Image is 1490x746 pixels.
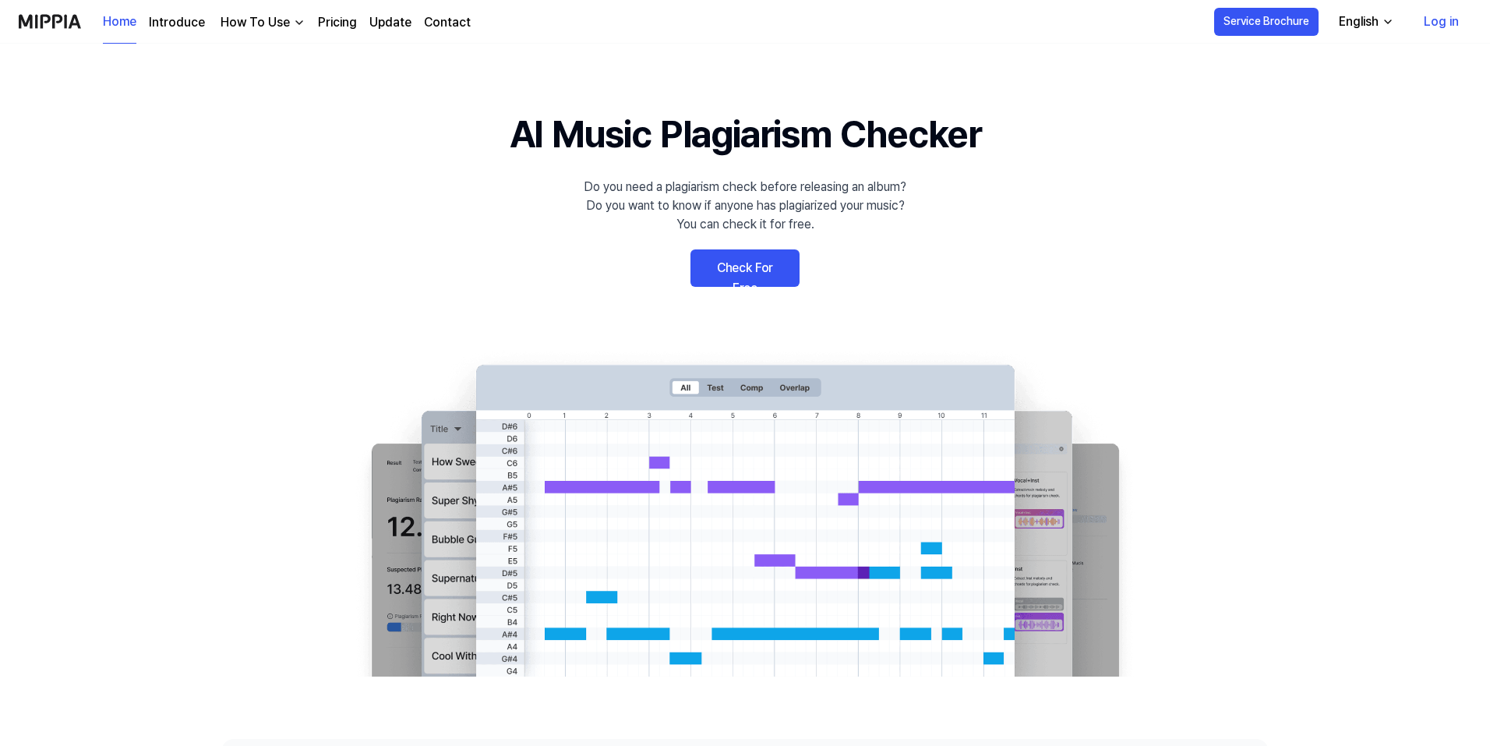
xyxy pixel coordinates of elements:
button: English [1326,6,1403,37]
h1: AI Music Plagiarism Checker [510,106,981,162]
a: Pricing [318,13,357,32]
div: English [1336,12,1382,31]
a: Introduce [149,13,205,32]
img: down [293,16,305,29]
div: Do you need a plagiarism check before releasing an album? Do you want to know if anyone has plagi... [584,178,906,234]
div: How To Use [217,13,293,32]
a: Check For Free [690,249,800,287]
a: Contact [424,13,471,32]
a: Update [369,13,411,32]
img: main Image [340,349,1150,677]
button: Service Brochure [1214,8,1319,36]
a: Home [103,1,136,44]
button: How To Use [217,13,305,32]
